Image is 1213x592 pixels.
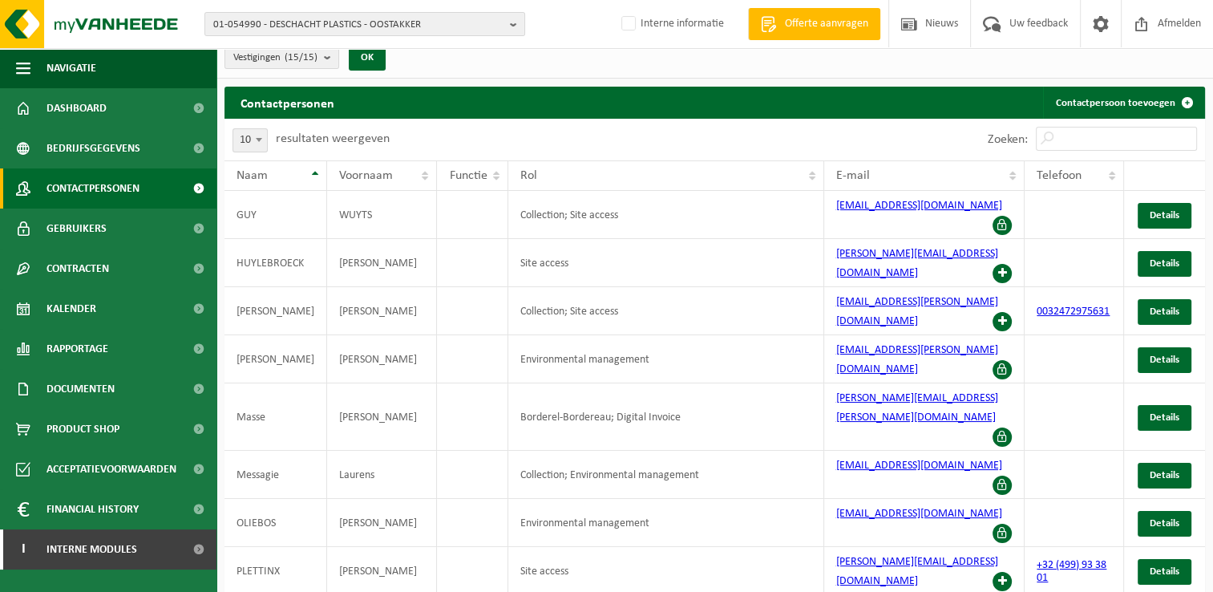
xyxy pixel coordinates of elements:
td: GUY [224,191,327,239]
label: resultaten weergeven [276,132,390,145]
a: +32 (499) 93 38 01 [1037,559,1106,584]
button: 01-054990 - DESCHACHT PLASTICS - OOSTAKKER [204,12,525,36]
td: Collection; Environmental management [508,451,824,499]
count: (15/15) [285,52,317,63]
td: Collection; Site access [508,191,824,239]
a: [EMAIL_ADDRESS][DOMAIN_NAME] [836,200,1002,212]
td: [PERSON_NAME] [327,287,437,335]
td: Collection; Site access [508,287,824,335]
td: Environmental management [508,335,824,383]
a: [EMAIL_ADDRESS][DOMAIN_NAME] [836,460,1002,472]
a: Details [1138,405,1191,431]
td: Borderel-Bordereau; Digital Invoice [508,383,824,451]
span: 01-054990 - DESCHACHT PLASTICS - OOSTAKKER [213,13,503,37]
button: Vestigingen(15/15) [224,45,339,69]
span: Kalender [46,289,96,329]
span: Details [1150,258,1179,269]
span: Details [1150,470,1179,480]
a: [PERSON_NAME][EMAIL_ADDRESS][DOMAIN_NAME] [836,248,998,279]
span: Product Shop [46,409,119,449]
td: Site access [508,239,824,287]
td: [PERSON_NAME] [224,287,327,335]
td: [PERSON_NAME] [327,499,437,547]
span: Contactpersonen [46,168,139,209]
h2: Contactpersonen [224,87,350,118]
td: [PERSON_NAME] [327,335,437,383]
a: Details [1138,347,1191,373]
span: Details [1150,412,1179,423]
a: Details [1138,251,1191,277]
a: [PERSON_NAME][EMAIL_ADDRESS][DOMAIN_NAME] [836,556,998,587]
label: Interne informatie [618,12,724,36]
a: [EMAIL_ADDRESS][DOMAIN_NAME] [836,508,1002,520]
a: Contactpersoon toevoegen [1043,87,1203,119]
td: WUYTS [327,191,437,239]
a: [EMAIL_ADDRESS][PERSON_NAME][DOMAIN_NAME] [836,344,998,375]
span: Vestigingen [233,46,317,70]
a: Offerte aanvragen [748,8,880,40]
span: Interne modules [46,529,137,570]
span: Rol [520,169,537,182]
td: OLIEBOS [224,499,327,547]
span: Documenten [46,369,115,409]
a: [PERSON_NAME][EMAIL_ADDRESS][PERSON_NAME][DOMAIN_NAME] [836,392,998,424]
span: Details [1150,210,1179,221]
span: Rapportage [46,329,108,369]
label: Zoeken: [988,133,1028,146]
a: Details [1138,511,1191,537]
td: [PERSON_NAME] [327,383,437,451]
span: 10 [232,128,268,152]
span: Offerte aanvragen [781,16,872,32]
span: Telefoon [1037,169,1082,182]
span: Acceptatievoorwaarden [46,449,176,489]
a: Details [1138,559,1191,585]
span: Financial History [46,489,139,529]
a: [EMAIL_ADDRESS][PERSON_NAME][DOMAIN_NAME] [836,296,998,327]
td: Messagie [224,451,327,499]
span: Details [1150,518,1179,529]
span: Functie [449,169,487,182]
span: I [16,529,30,570]
td: Masse [224,383,327,451]
td: HUYLEBROECK [224,239,327,287]
a: Details [1138,463,1191,489]
span: Bedrijfsgegevens [46,128,140,168]
a: 0032472975631 [1037,306,1110,318]
td: Environmental management [508,499,824,547]
td: Laurens [327,451,437,499]
a: Details [1138,299,1191,325]
span: 10 [233,129,267,152]
span: Details [1150,306,1179,317]
span: Details [1150,566,1179,577]
span: Details [1150,355,1179,365]
span: Dashboard [46,88,107,128]
span: Gebruikers [46,209,107,249]
span: Naam [237,169,268,182]
span: Navigatie [46,48,96,88]
span: Voornaam [339,169,393,182]
span: E-mail [836,169,870,182]
td: [PERSON_NAME] [327,239,437,287]
a: Details [1138,203,1191,229]
button: OK [349,45,386,71]
span: Contracten [46,249,109,289]
td: [PERSON_NAME] [224,335,327,383]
